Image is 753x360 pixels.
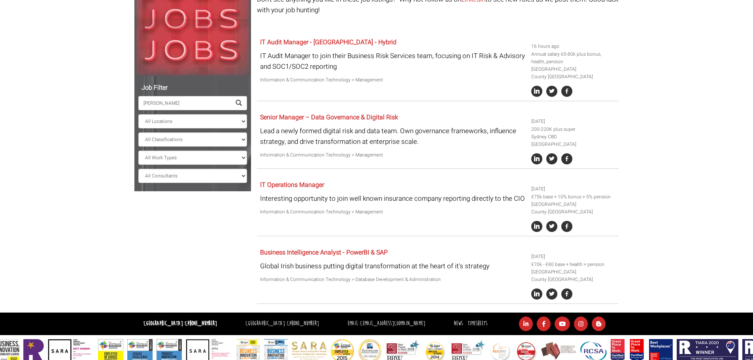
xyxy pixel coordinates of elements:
[260,261,525,271] p: Global Irish business putting digital transformation at the heart of it's strategy
[531,126,616,133] li: 200-220K plus super
[260,248,388,257] a: Business Intelligence Analyst - PowerBI & SAP
[531,118,616,125] li: [DATE]
[531,268,616,283] li: [GEOGRAPHIC_DATA] County [GEOGRAPHIC_DATA]
[260,76,525,84] p: Information & Communication Technology > Management
[143,320,217,327] strong: [GEOGRAPHIC_DATA]:
[454,320,463,327] a: News
[345,318,427,330] li: Email:
[531,43,616,50] li: 16 hours ago
[260,126,525,147] p: Lead a newly formed digital risk and data team. Own governance frameworks, influence strategy, an...
[185,320,217,327] a: [PHONE_NUMBER]
[260,193,525,204] p: Interesting opportunity to join well known insurance company reporting directly to the CIO
[243,318,321,330] li: [GEOGRAPHIC_DATA]:
[287,320,319,327] a: [PHONE_NUMBER]
[531,185,616,193] li: [DATE]
[468,320,487,327] a: Timesheets
[531,201,616,216] li: [GEOGRAPHIC_DATA] County [GEOGRAPHIC_DATA]
[260,113,398,122] a: Senior Manager – Data Governance & Digital Risk
[531,193,616,201] li: €75k base + 10% bonus + 5% pension
[531,253,616,260] li: [DATE]
[531,261,616,268] li: €70k - €80 base + health + pension
[260,208,525,216] p: Information & Communication Technology > Management
[138,85,247,92] h5: Job Filter
[260,151,525,159] p: Information & Communication Technology > Management
[531,133,616,148] li: Sydney CBD [GEOGRAPHIC_DATA]
[531,51,616,66] li: Annual salary 65-80k plus bonus, health, pension
[360,320,425,327] a: [EMAIL_ADDRESS][DOMAIN_NAME]
[260,180,324,190] a: IT Operations Manager
[260,276,525,283] p: Information & Communication Technology > Database Development & Administration
[531,66,616,81] li: [GEOGRAPHIC_DATA] County [GEOGRAPHIC_DATA]
[138,96,231,110] input: Search
[260,51,525,72] p: IT Audit Manager to join their Business Risk Services team, focusing on IT Risk & Advisory and SO...
[260,38,396,47] a: IT Audit Manager - [GEOGRAPHIC_DATA] - Hybrid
